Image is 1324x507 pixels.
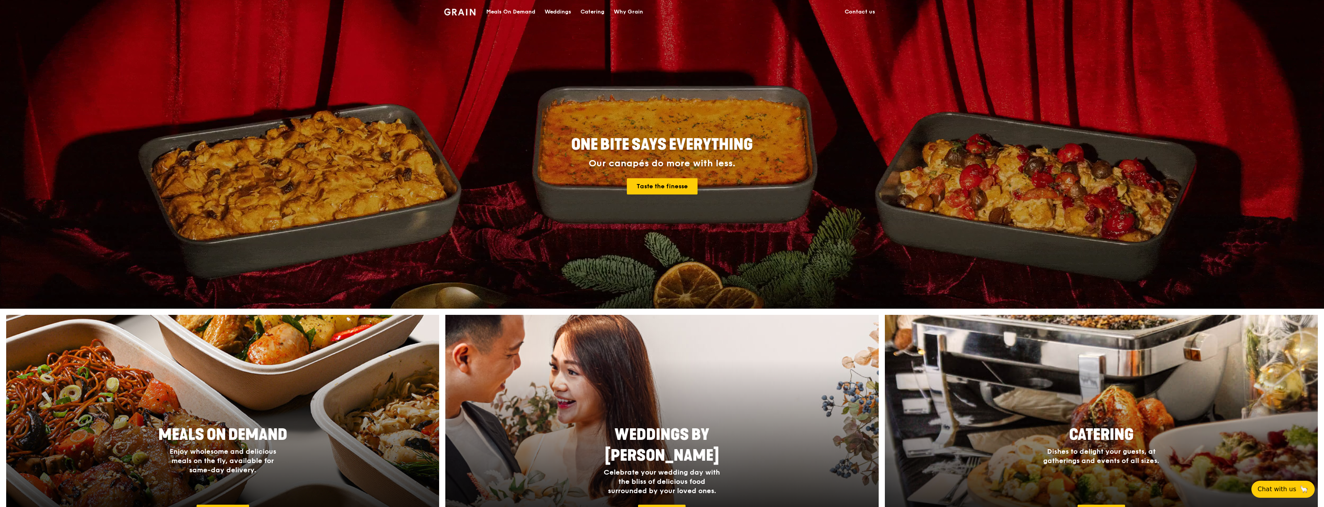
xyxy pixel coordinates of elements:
[604,468,720,495] span: Celebrate your wedding day with the bliss of delicious food surrounded by your loved ones.
[1251,481,1315,498] button: Chat with us🦙
[523,158,801,169] div: Our canapés do more with less.
[1299,485,1309,494] span: 🦙
[581,0,604,24] div: Catering
[545,0,571,24] div: Weddings
[1069,426,1134,444] span: Catering
[170,447,276,474] span: Enjoy wholesome and delicious meals on the fly, available for same-day delivery.
[571,135,753,154] span: ONE BITE SAYS EVERYTHING
[609,0,648,24] a: Why Grain
[605,426,719,465] span: Weddings by [PERSON_NAME]
[1043,447,1159,465] span: Dishes to delight your guests, at gatherings and events of all sizes.
[840,0,880,24] a: Contact us
[614,0,643,24] div: Why Grain
[1258,485,1296,494] span: Chat with us
[627,178,698,194] a: Taste the finesse
[576,0,609,24] a: Catering
[540,0,576,24] a: Weddings
[444,8,475,15] img: Grain
[158,426,287,444] span: Meals On Demand
[486,0,535,24] div: Meals On Demand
